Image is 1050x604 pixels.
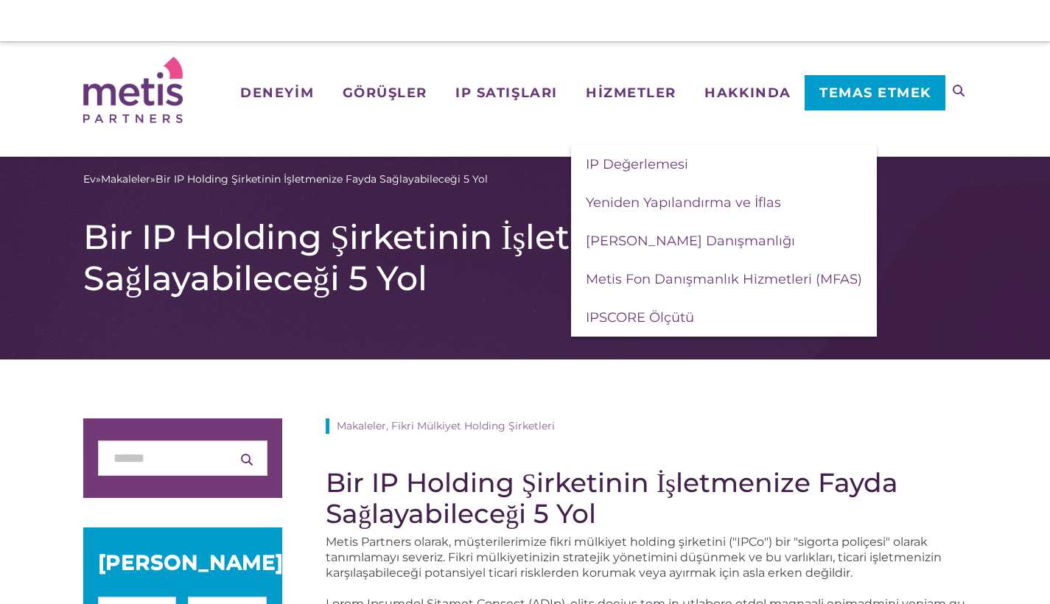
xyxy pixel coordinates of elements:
[83,216,809,299] font: Bir IP Holding Şirketinin İşletmenize Fayda Sağlayabileceği 5 Yol
[819,85,931,101] font: Temas etmek
[343,85,427,101] font: Görüşler
[571,222,877,260] a: [PERSON_NAME] Danışmanlığı
[586,309,694,326] font: IPSCORE Ölçütü
[455,85,557,101] font: IP Satışları
[704,85,791,101] font: Hakkında
[101,172,150,187] a: Makaleler
[98,549,283,575] font: [PERSON_NAME]
[337,419,555,432] font: Makaleler, Fikri Mülkiyet Holding Şirketleri
[83,172,96,187] a: Ev
[571,183,877,222] a: Yeniden Yapılandırma ve İflas
[240,85,314,101] font: Deneyim
[805,75,945,110] a: Temas etmek
[571,145,877,183] a: IP Değerlemesi
[326,535,942,580] font: Metis Partners olarak, müşterilerimize fikri mülkiyet holding şirketini ("IPCo") bir "sigorta pol...
[586,194,781,211] font: Yeniden Yapılandırma ve İflas
[96,172,101,186] font: »
[326,466,898,530] font: Bir IP Holding Şirketinin İşletmenize Fayda Sağlayabileceği 5 Yol
[586,156,688,172] font: IP Değerlemesi
[150,172,155,186] font: »
[586,85,676,101] font: Hizmetler
[571,260,877,298] a: Metis Fon Danışmanlık Hizmetleri (MFAS)
[571,298,877,337] a: IPSCORE Ölçütü
[586,233,795,249] font: [PERSON_NAME] Danışmanlığı
[586,271,862,287] font: Metis Fon Danışmanlık Hizmetleri (MFAS)
[83,172,96,186] font: Ev
[101,172,150,186] font: Makaleler
[155,172,488,186] font: Bir IP Holding Şirketinin İşletmenize Fayda Sağlayabileceği 5 Yol
[83,57,183,123] img: Metis Ortakları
